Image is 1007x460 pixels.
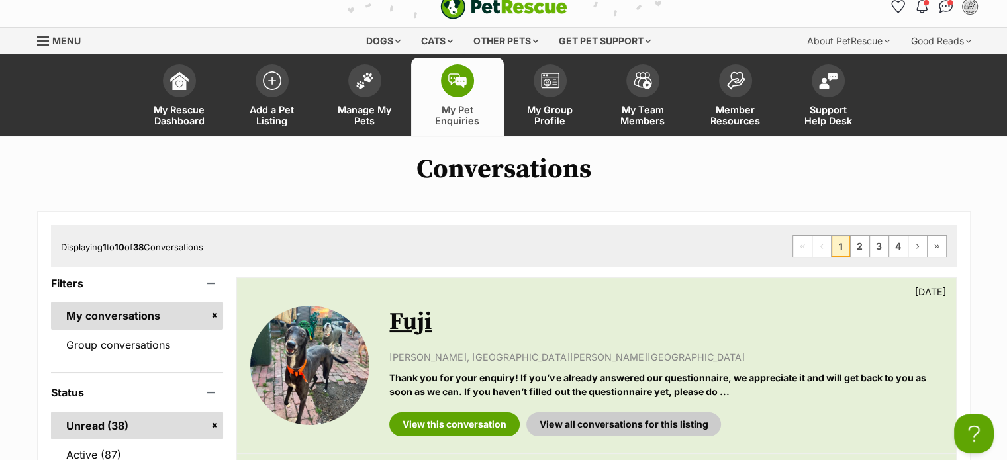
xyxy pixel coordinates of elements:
img: manage-my-pets-icon-02211641906a0b7f246fdf0571729dbe1e7629f14944591b6c1af311fb30b64b.svg [356,72,374,89]
a: My Group Profile [504,58,597,136]
p: Thank you for your enquiry! If you’ve already answered our questionnaire, we appreciate it and wi... [389,371,942,399]
img: team-members-icon-5396bd8760b3fe7c0b43da4ab00e1e3bb1a5d9ba89233759b79545d2d3fc5d0d.svg [634,72,652,89]
span: Previous page [812,236,831,257]
p: [DATE] [915,285,946,299]
span: First page [793,236,812,257]
img: pet-enquiries-icon-7e3ad2cf08bfb03b45e93fb7055b45f3efa6380592205ae92323e6603595dc1f.svg [448,73,467,88]
a: Manage My Pets [318,58,411,136]
a: Page 4 [889,236,908,257]
iframe: Help Scout Beacon - Open [954,414,994,453]
span: Add a Pet Listing [242,104,302,126]
a: View this conversation [389,412,520,436]
a: My conversations [51,302,224,330]
span: My Team Members [613,104,673,126]
a: Support Help Desk [782,58,875,136]
div: Other pets [464,28,548,54]
div: About PetRescue [798,28,899,54]
img: dashboard-icon-eb2f2d2d3e046f16d808141f083e7271f6b2e854fb5c12c21221c1fb7104beca.svg [170,71,189,90]
a: Menu [37,28,90,52]
img: member-resources-icon-8e73f808a243e03378d46382f2149f9095a855e16c252ad45f914b54edf8863c.svg [726,71,745,89]
div: Dogs [357,28,410,54]
img: group-profile-icon-3fa3cf56718a62981997c0bc7e787c4b2cf8bcc04b72c1350f741eb67cf2f40e.svg [541,73,559,89]
span: My Pet Enquiries [428,104,487,126]
img: Fuji [250,306,369,425]
div: Cats [412,28,462,54]
a: Page 2 [851,236,869,257]
a: Add a Pet Listing [226,58,318,136]
a: Group conversations [51,331,224,359]
a: Page 3 [870,236,888,257]
span: My Rescue Dashboard [150,104,209,126]
strong: 10 [115,242,124,252]
span: Page 1 [832,236,850,257]
nav: Pagination [792,235,947,257]
span: Menu [52,35,81,46]
div: Get pet support [550,28,660,54]
a: Unread (38) [51,412,224,439]
a: My Team Members [597,58,689,136]
span: Manage My Pets [335,104,395,126]
img: help-desk-icon-fdf02630f3aa405de69fd3d07c3f3aa587a6932b1a1747fa1d2bba05be0121f9.svg [819,73,838,89]
header: Filters [51,277,224,289]
a: Next page [908,236,927,257]
div: Good Reads [902,28,981,54]
strong: 38 [133,242,144,252]
span: My Group Profile [520,104,580,126]
span: Support Help Desk [798,104,858,126]
a: Last page [928,236,946,257]
a: Fuji [389,307,432,337]
img: add-pet-listing-icon-0afa8454b4691262ce3f59096e99ab1cd57d4a30225e0717b998d2c9b9846f56.svg [263,71,281,90]
span: Displaying to of Conversations [61,242,203,252]
a: View all conversations for this listing [526,412,721,436]
header: Status [51,387,224,398]
strong: 1 [103,242,107,252]
span: Member Resources [706,104,765,126]
a: My Pet Enquiries [411,58,504,136]
p: [PERSON_NAME], [GEOGRAPHIC_DATA][PERSON_NAME][GEOGRAPHIC_DATA] [389,350,942,364]
a: My Rescue Dashboard [133,58,226,136]
a: Member Resources [689,58,782,136]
